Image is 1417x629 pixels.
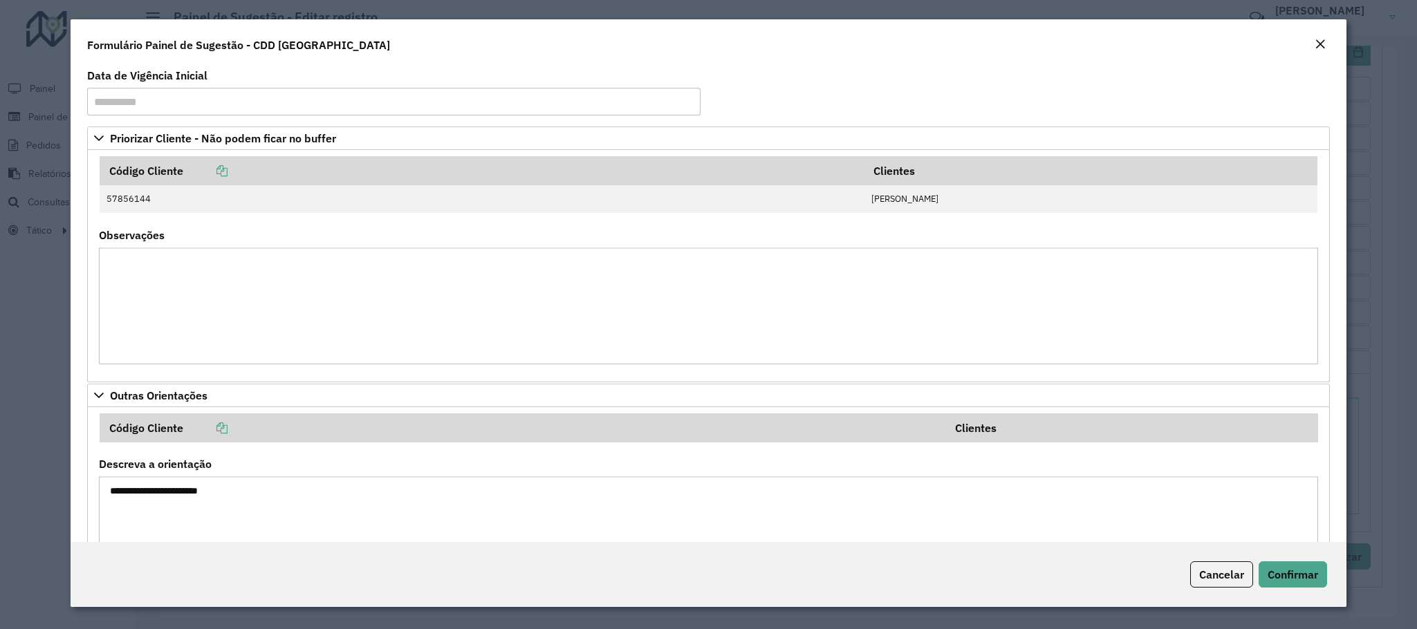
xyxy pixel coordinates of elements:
[87,67,207,84] label: Data de Vigência Inicial
[87,37,390,53] h4: Formulário Painel de Sugestão - CDD [GEOGRAPHIC_DATA]
[87,150,1329,382] div: Priorizar Cliente - Não podem ficar no buffer
[864,156,1317,185] th: Clientes
[87,384,1329,407] a: Outras Orientações
[100,156,864,185] th: Código Cliente
[864,185,1317,213] td: [PERSON_NAME]
[110,133,336,144] span: Priorizar Cliente - Não podem ficar no buffer
[183,421,228,435] a: Copiar
[1311,36,1330,54] button: Close
[1259,561,1327,588] button: Confirmar
[100,185,864,213] td: 57856144
[946,413,1318,442] th: Clientes
[110,390,207,401] span: Outras Orientações
[1199,567,1244,581] span: Cancelar
[87,126,1329,150] a: Priorizar Cliente - Não podem ficar no buffer
[1190,561,1253,588] button: Cancelar
[183,164,228,178] a: Copiar
[87,407,1329,612] div: Outras Orientações
[1268,567,1318,581] span: Confirmar
[100,413,946,442] th: Código Cliente
[99,227,165,243] label: Observações
[1315,39,1326,50] em: Fechar
[99,456,212,472] label: Descreva a orientação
